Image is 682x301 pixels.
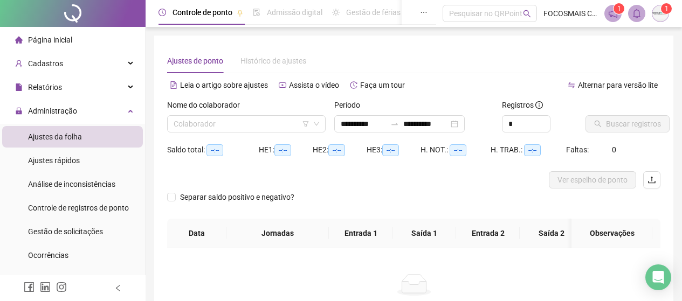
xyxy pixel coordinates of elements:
[28,132,82,141] span: Ajustes da folha
[56,282,67,292] span: instagram
[274,144,291,156] span: --:--
[535,101,543,109] span: info-circle
[420,9,428,16] span: ellipsis
[167,57,223,65] span: Ajustes de ponto
[40,282,51,292] span: linkedin
[491,144,566,156] div: H. TRAB.:
[206,144,223,156] span: --:--
[665,5,669,12] span: 1
[502,99,543,111] span: Registros
[580,227,644,239] span: Observações
[647,176,656,184] span: upload
[350,81,357,89] span: history
[456,219,520,248] th: Entrada 2
[15,36,23,44] span: home
[382,144,399,156] span: --:--
[612,145,616,154] span: 0
[450,144,466,156] span: --:--
[578,81,658,89] span: Alternar para versão lite
[167,219,226,248] th: Data
[28,83,62,92] span: Relatórios
[585,115,670,132] button: Buscar registros
[543,8,598,19] span: FOCOSMAIS CONTABILIDADE
[332,9,340,16] span: sun
[28,227,103,236] span: Gestão de solicitações
[520,219,583,248] th: Saída 2
[334,99,367,111] label: Período
[329,219,392,248] th: Entrada 1
[28,180,115,188] span: Análise de inconsistências
[28,275,86,283] span: Validar protocolo
[524,144,541,156] span: --:--
[279,81,286,89] span: youtube
[28,204,129,212] span: Controle de registros de ponto
[240,57,306,65] span: Histórico de ajustes
[28,156,80,165] span: Ajustes rápidos
[566,145,590,154] span: Faltas:
[645,264,671,290] div: Open Intercom Messenger
[302,121,309,127] span: filter
[24,282,35,292] span: facebook
[114,284,122,292] span: left
[170,81,177,89] span: file-text
[390,120,399,128] span: to
[313,121,320,127] span: down
[28,251,68,260] span: Ocorrências
[173,8,232,17] span: Controle de ponto
[568,81,575,89] span: swap
[392,219,456,248] th: Saída 1
[28,107,77,115] span: Administração
[159,9,166,16] span: clock-circle
[259,144,313,156] div: HE 1:
[390,120,399,128] span: swap-right
[313,144,367,156] div: HE 2:
[267,8,322,17] span: Admissão digital
[523,10,531,18] span: search
[614,3,624,14] sup: 1
[549,171,636,188] button: Ver espelho de ponto
[360,81,405,89] span: Faça um tour
[167,144,259,156] div: Saldo total:
[28,36,72,44] span: Página inicial
[237,10,243,16] span: pushpin
[15,107,23,115] span: lock
[253,9,260,16] span: file-done
[571,219,652,248] th: Observações
[226,219,329,248] th: Jornadas
[15,60,23,67] span: user-add
[608,9,618,18] span: notification
[28,59,63,68] span: Cadastros
[289,81,339,89] span: Assista o vídeo
[328,144,345,156] span: --:--
[167,99,247,111] label: Nome do colaborador
[346,8,401,17] span: Gestão de férias
[180,81,268,89] span: Leia o artigo sobre ajustes
[632,9,642,18] span: bell
[176,191,299,203] span: Separar saldo positivo e negativo?
[367,144,421,156] div: HE 3:
[421,144,491,156] div: H. NOT.:
[617,5,621,12] span: 1
[661,3,672,14] sup: Atualize o seu contato no menu Meus Dados
[652,5,669,22] img: 1073
[15,83,23,91] span: file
